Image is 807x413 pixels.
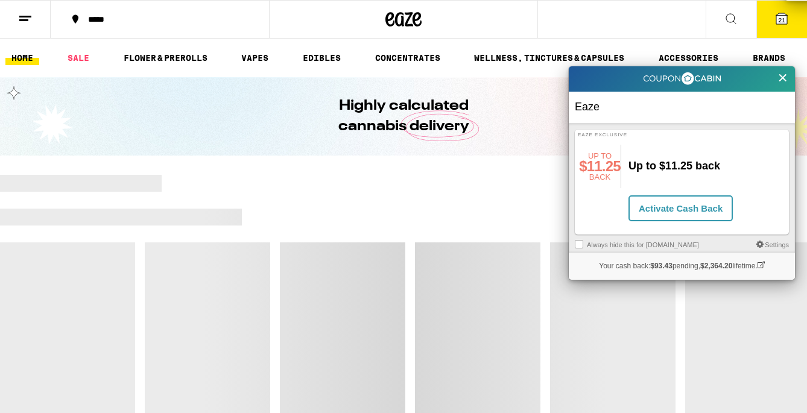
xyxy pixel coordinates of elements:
[747,51,791,65] button: BRANDS
[756,1,807,38] button: 21
[304,96,503,137] h1: Highly calculated cannabis delivery
[778,16,785,24] span: 21
[235,51,274,65] a: VAPES
[5,51,39,65] a: HOME
[653,51,724,65] a: ACCESSORIES
[118,51,214,65] a: FLOWER & PREROLLS
[369,51,446,65] a: CONCENTRATES
[468,51,630,65] a: WELLNESS, TINCTURES & CAPSULES
[297,51,347,65] a: EDIBLES
[62,51,95,65] a: SALE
